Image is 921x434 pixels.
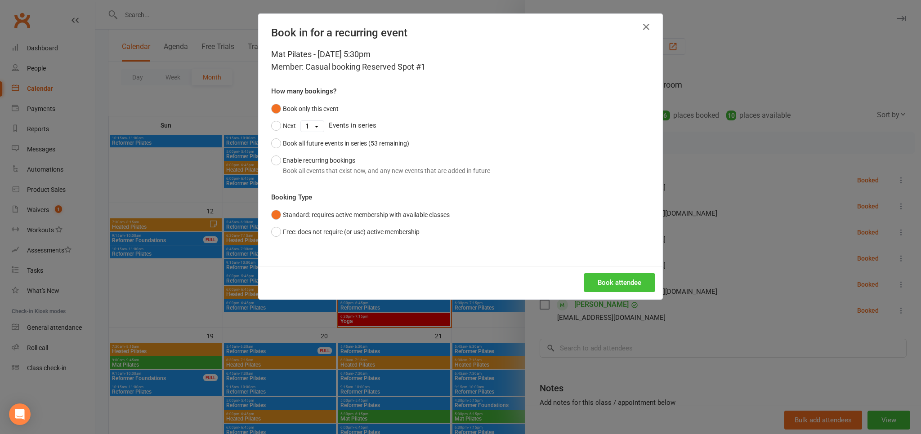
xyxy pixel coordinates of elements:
[584,273,655,292] button: Book attendee
[271,223,420,240] button: Free: does not require (or use) active membership
[271,117,650,134] div: Events in series
[271,135,409,152] button: Book all future events in series (53 remaining)
[639,20,653,34] button: Close
[271,27,650,39] h4: Book in for a recurring event
[271,100,339,117] button: Book only this event
[271,192,312,203] label: Booking Type
[271,86,336,97] label: How many bookings?
[271,152,490,179] button: Enable recurring bookingsBook all events that exist now, and any new events that are added in future
[271,117,296,134] button: Next
[9,403,31,425] div: Open Intercom Messenger
[271,206,450,223] button: Standard: requires active membership with available classes
[283,138,409,148] div: Book all future events in series (53 remaining)
[271,48,650,73] div: Mat Pilates - [DATE] 5:30pm Member: Casual booking Reserved Spot #1
[283,166,490,176] div: Book all events that exist now, and any new events that are added in future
